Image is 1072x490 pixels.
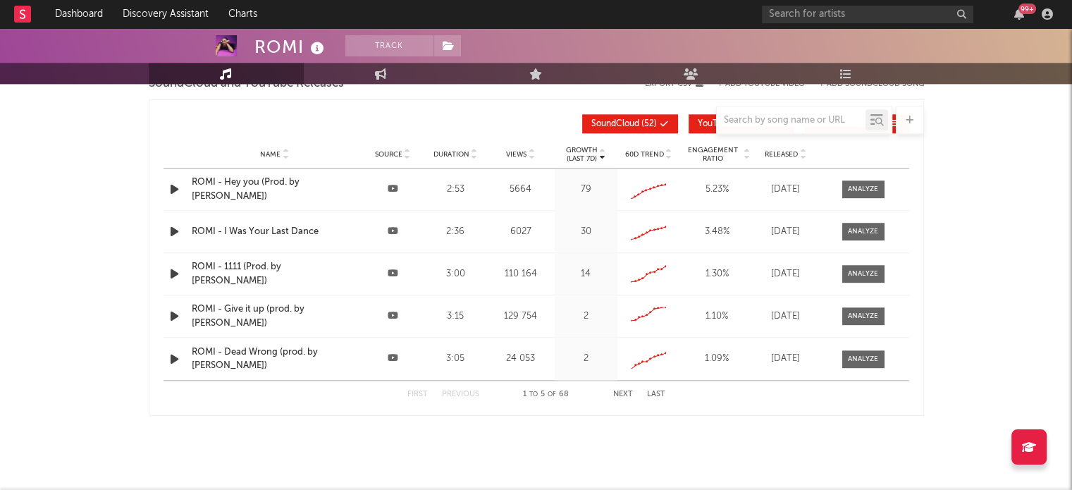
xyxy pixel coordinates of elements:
[613,391,633,398] button: Next
[192,260,358,288] a: ROMI - 1111 (Prod. by [PERSON_NAME])
[428,225,483,239] div: 2:36
[490,267,551,281] div: 110 164
[506,150,526,159] span: Views
[529,391,538,398] span: to
[192,302,358,330] a: ROMI - Give it up (prod. by [PERSON_NAME])
[703,80,805,88] div: + Add YouTube Video
[490,310,551,324] div: 129 754
[407,391,428,398] button: First
[625,150,664,159] span: 60D Trend
[442,391,479,398] button: Previous
[558,183,614,197] div: 79
[1018,4,1036,14] div: 99 +
[684,146,742,163] span: Engagement Ratio
[149,75,344,92] span: SoundCloud and YouTube Releases
[192,225,358,239] a: ROMI - I Was Your Last Dance
[192,345,358,373] a: ROMI - Dead Wrong (prod. by [PERSON_NAME])
[507,386,585,403] div: 1 5 68
[758,267,814,281] div: [DATE]
[490,352,551,366] div: 24 053
[819,80,924,88] button: + Add SoundCloud Song
[684,225,751,239] div: 3.48 %
[647,391,665,398] button: Last
[490,183,551,197] div: 5664
[428,267,483,281] div: 3:00
[758,225,814,239] div: [DATE]
[433,150,469,159] span: Duration
[566,146,598,154] p: Growth
[375,150,402,159] span: Source
[762,6,973,23] input: Search for artists
[558,310,614,324] div: 2
[260,150,281,159] span: Name
[758,352,814,366] div: [DATE]
[558,267,614,281] div: 14
[805,80,924,88] button: + Add SoundCloud Song
[684,267,751,281] div: 1.30 %
[717,115,865,126] input: Search by song name or URL
[684,183,751,197] div: 5.23 %
[558,352,614,366] div: 2
[548,391,556,398] span: of
[758,310,814,324] div: [DATE]
[566,154,598,163] p: (Last 7d)
[428,183,483,197] div: 2:53
[428,352,483,366] div: 3:05
[558,225,614,239] div: 30
[765,150,798,159] span: Released
[345,35,433,56] button: Track
[254,35,328,59] div: ROMI
[490,225,551,239] div: 6027
[1014,8,1024,20] button: 99+
[192,176,358,203] a: ROMI - Hey you (Prod. by [PERSON_NAME])
[684,352,751,366] div: 1.09 %
[758,183,814,197] div: [DATE]
[645,80,703,88] button: Export CSV
[428,310,483,324] div: 3:15
[717,80,805,88] button: + Add YouTube Video
[684,310,751,324] div: 1.10 %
